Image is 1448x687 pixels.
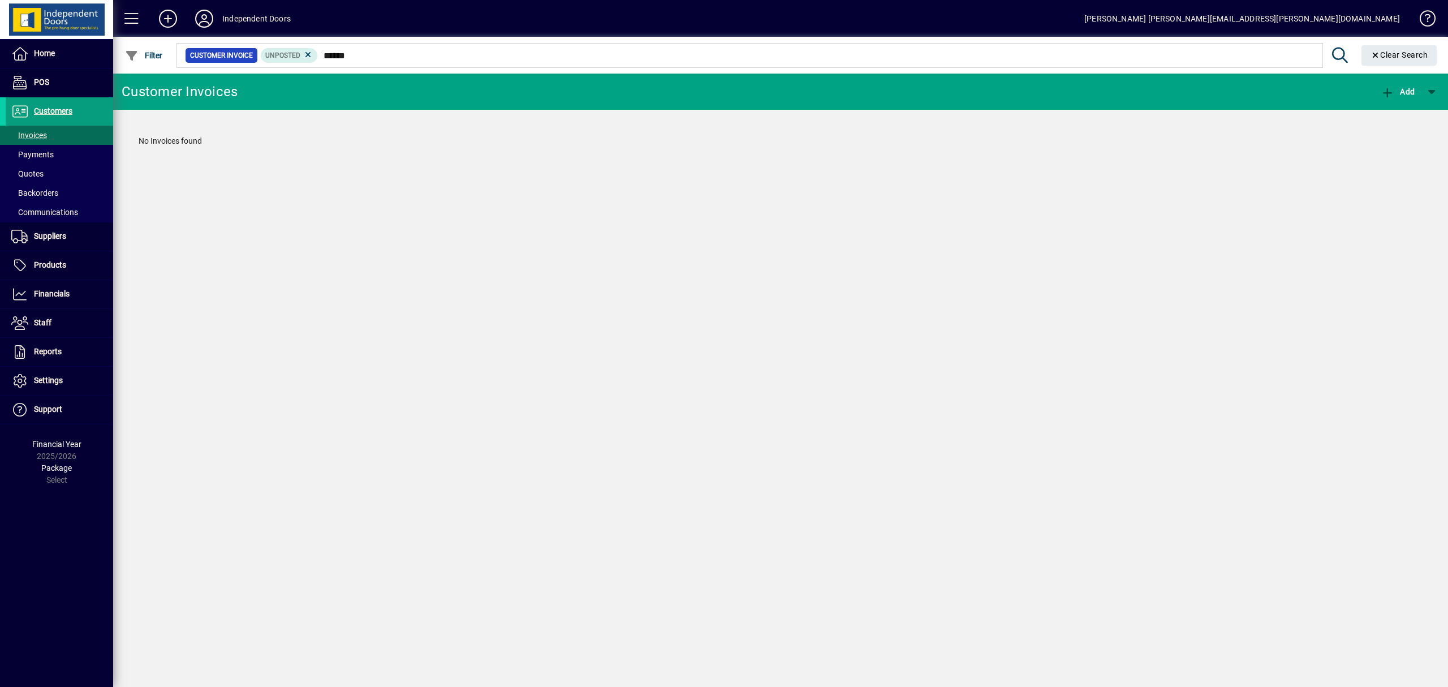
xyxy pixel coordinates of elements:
[122,45,166,66] button: Filter
[190,50,253,61] span: Customer Invoice
[11,208,78,217] span: Communications
[6,280,113,308] a: Financials
[11,150,54,159] span: Payments
[6,145,113,164] a: Payments
[150,8,186,29] button: Add
[6,222,113,251] a: Suppliers
[127,124,1434,158] div: No Invoices found
[186,8,222,29] button: Profile
[6,40,113,68] a: Home
[261,48,318,63] mat-chip: Customer Invoice Status: Unposted
[222,10,291,28] div: Independent Doors
[11,169,44,178] span: Quotes
[1361,45,1437,66] button: Clear
[6,164,113,183] a: Quotes
[122,83,238,101] div: Customer Invoices
[41,463,72,473] span: Package
[1371,50,1428,59] span: Clear Search
[6,309,113,337] a: Staff
[11,188,58,197] span: Backorders
[34,49,55,58] span: Home
[34,260,66,269] span: Products
[6,68,113,97] a: POS
[6,183,113,203] a: Backorders
[6,367,113,395] a: Settings
[34,231,66,241] span: Suppliers
[1381,87,1415,96] span: Add
[34,106,72,115] span: Customers
[34,405,62,414] span: Support
[6,396,113,424] a: Support
[34,318,51,327] span: Staff
[125,51,163,60] span: Filter
[1411,2,1434,39] a: Knowledge Base
[34,289,70,298] span: Financials
[32,440,81,449] span: Financial Year
[6,203,113,222] a: Communications
[6,126,113,145] a: Invoices
[1084,10,1400,28] div: [PERSON_NAME] [PERSON_NAME][EMAIL_ADDRESS][PERSON_NAME][DOMAIN_NAME]
[34,78,49,87] span: POS
[6,338,113,366] a: Reports
[265,51,300,59] span: Unposted
[34,347,62,356] span: Reports
[6,251,113,280] a: Products
[1378,81,1417,102] button: Add
[11,131,47,140] span: Invoices
[34,376,63,385] span: Settings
